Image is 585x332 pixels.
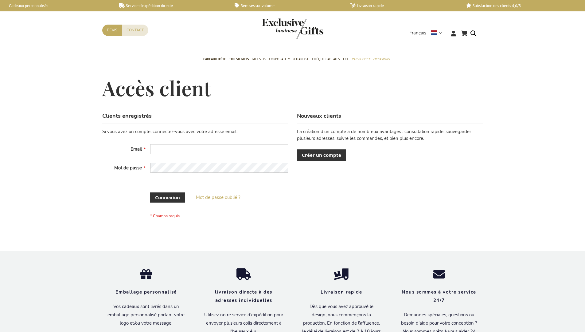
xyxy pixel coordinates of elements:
span: Mot de passe [114,165,142,171]
a: Devis [102,25,122,36]
a: Par budget [352,52,370,67]
p: Vos cadeaux sont livrés dans un emballage personnalisé portant votre logo et/ou votre message. [107,302,186,327]
button: Connexion [150,192,185,203]
a: Créer un compte [297,149,346,161]
a: Remises sur volume [235,3,341,8]
a: store logo [262,18,293,39]
span: Par budget [352,56,370,62]
span: Chèque Cadeau Select [312,56,349,62]
span: Cadeaux D'Éte [203,56,226,62]
img: Exclusive Business gifts logo [262,18,323,39]
a: Service d'expédition directe [119,3,225,8]
a: Corporate Merchandise [269,52,309,67]
div: Si vous avez un compte, connectez-vous avec votre adresse email. [102,128,288,135]
strong: Livraison rapide [321,289,362,295]
span: TOP 50 Gifts [229,56,249,62]
a: Chèque Cadeau Select [312,52,349,67]
a: Occasions [373,52,390,67]
span: Français [409,30,426,37]
span: Gift Sets [252,56,266,62]
a: Contact [122,25,148,36]
a: Cadeaux personnalisés [3,3,109,8]
strong: Nous sommes à votre service 24/7 [402,289,476,303]
p: La création d’un compte a de nombreux avantages : consultation rapide, sauvegarder plusieurs adre... [297,128,483,142]
strong: Clients enregistrés [102,112,152,120]
span: Corporate Merchandise [269,56,309,62]
strong: livraison directe à des adresses individuelles [215,289,272,303]
strong: Nouveaux clients [297,112,341,120]
span: Mot de passe oublié ? [196,194,240,200]
a: Livraison rapide [350,3,456,8]
input: Email [150,144,288,154]
a: Cadeaux D'Éte [203,52,226,67]
span: Email [131,146,142,152]
a: Satisfaction des clients 4,6/5 [466,3,572,8]
span: Accès client [102,75,211,101]
strong: Emballage personnalisé [115,289,177,295]
a: Mot de passe oublié ? [196,194,240,201]
span: Occasions [373,56,390,62]
a: TOP 50 Gifts [229,52,249,67]
span: Connexion [155,194,180,201]
a: Gift Sets [252,52,266,67]
span: Créer un compte [302,152,341,158]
